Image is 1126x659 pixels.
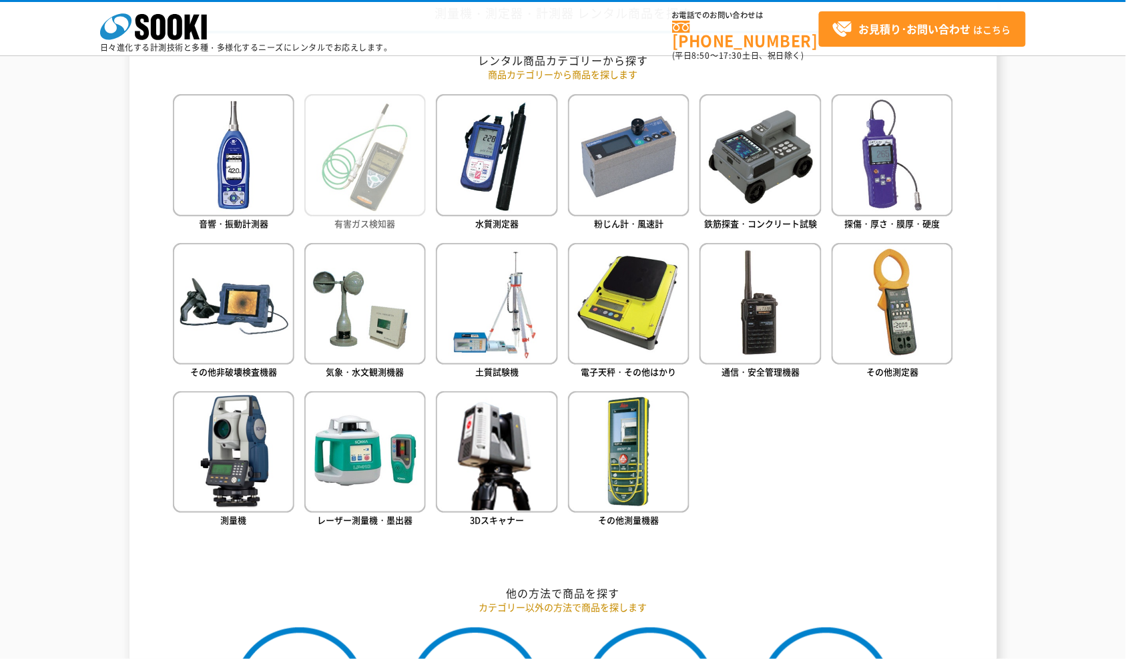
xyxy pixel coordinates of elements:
[704,217,817,230] span: 鉄筋探査・コンクリート試験
[335,217,396,230] span: 有害ガス検知器
[304,243,426,365] img: 気象・水文観測機器
[568,243,689,365] img: 電子天秤・その他はかり
[470,513,524,526] span: 3Dスキャナー
[475,217,519,230] span: 水質測定器
[173,243,294,381] a: その他非破壊検査機器
[436,94,557,216] img: 水質測定器
[859,21,971,37] strong: お見積り･お問い合わせ
[199,217,268,230] span: 音響・振動計測器
[699,94,821,216] img: 鉄筋探査・コンクリート試験
[699,94,821,232] a: 鉄筋探査・コンクリート試験
[722,365,800,378] span: 通信・安全管理機器
[173,600,954,614] p: カテゴリー以外の方法で商品を探します
[173,586,954,600] h2: 他の方法で商品を探す
[599,513,659,526] span: その他測量機器
[581,365,677,378] span: 電子天秤・その他はかり
[699,243,821,365] img: 通信・安全管理機器
[304,391,426,513] img: レーザー測量機・墨出器
[304,94,426,216] img: 有害ガス検知器
[326,365,404,378] span: 気象・水文観測機器
[436,243,557,381] a: 土質試験機
[475,365,519,378] span: 土質試験機
[436,391,557,513] img: 3Dスキャナー
[594,217,663,230] span: 粉じん計・風速計
[173,391,294,529] a: 測量機
[568,391,689,513] img: その他測量機器
[304,243,426,381] a: 気象・水文観測機器
[866,365,918,378] span: その他測定器
[819,11,1026,47] a: お見積り･お問い合わせはこちら
[832,243,953,365] img: その他測定器
[845,217,940,230] span: 探傷・厚さ・膜厚・硬度
[832,94,953,232] a: 探傷・厚さ・膜厚・硬度
[436,391,557,529] a: 3Dスキャナー
[672,49,804,61] span: (平日 ～ 土日、祝日除く)
[220,513,246,526] span: 測量機
[832,94,953,216] img: 探傷・厚さ・膜厚・硬度
[568,391,689,529] a: その他測量機器
[173,94,294,232] a: 音響・振動計測器
[436,94,557,232] a: 水質測定器
[832,243,953,381] a: その他測定器
[173,391,294,513] img: 測量機
[719,49,743,61] span: 17:30
[699,243,821,381] a: 通信・安全管理機器
[100,43,392,51] p: 日々進化する計測技術と多種・多様化するニーズにレンタルでお応えします。
[692,49,711,61] span: 8:50
[304,94,426,232] a: 有害ガス検知器
[304,391,426,529] a: レーザー測量機・墨出器
[568,243,689,381] a: 電子天秤・その他はかり
[672,11,819,19] span: お電話でのお問い合わせは
[173,243,294,365] img: その他非破壊検査機器
[672,21,819,48] a: [PHONE_NUMBER]
[173,94,294,216] img: 音響・振動計測器
[173,67,954,81] p: 商品カテゴリーから商品を探します
[436,243,557,365] img: 土質試験機
[568,94,689,232] a: 粉じん計・風速計
[832,19,1011,39] span: はこちら
[190,365,277,378] span: その他非破壊検査機器
[568,94,689,216] img: 粉じん計・風速計
[318,513,413,526] span: レーザー測量機・墨出器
